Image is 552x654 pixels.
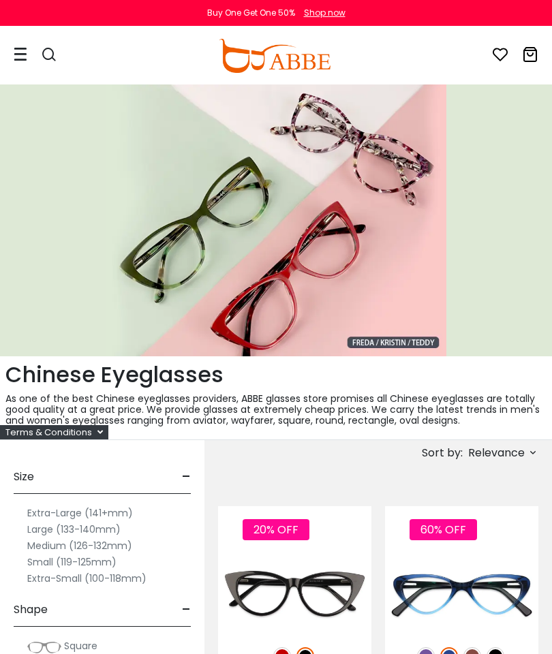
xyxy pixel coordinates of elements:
[182,593,191,626] span: -
[27,570,147,587] label: Extra-Small (100-118mm)
[207,7,295,19] div: Buy One Get One 50%
[27,521,121,538] label: Large (133-140mm)
[182,461,191,493] span: -
[27,554,117,570] label: Small (119-125mm)
[5,362,547,388] h1: Chinese Eyeglasses
[27,538,132,554] label: Medium (126-132mm)
[219,39,331,73] img: abbeglasses.com
[14,593,48,626] span: Shape
[410,519,477,540] span: 60% OFF
[5,393,547,426] p: As one of the best Chinese eyeglasses providers, ABBE glasses store promises all Chinese eyeglass...
[243,519,309,540] span: 20% OFF
[297,7,346,18] a: Shop now
[304,7,346,19] div: Shop now
[218,555,371,632] img: Black Nora - Acetate ,Universal Bridge Fit
[27,505,133,521] label: Extra-Large (141+mm)
[385,555,538,632] img: Blue Hannah - Acetate ,Universal Bridge Fit
[106,84,446,356] img: Chinese Eyeglasses
[14,461,34,493] span: Size
[468,441,525,465] span: Relevance
[422,445,463,461] span: Sort by:
[27,640,61,654] img: Square.png
[64,639,97,653] span: Square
